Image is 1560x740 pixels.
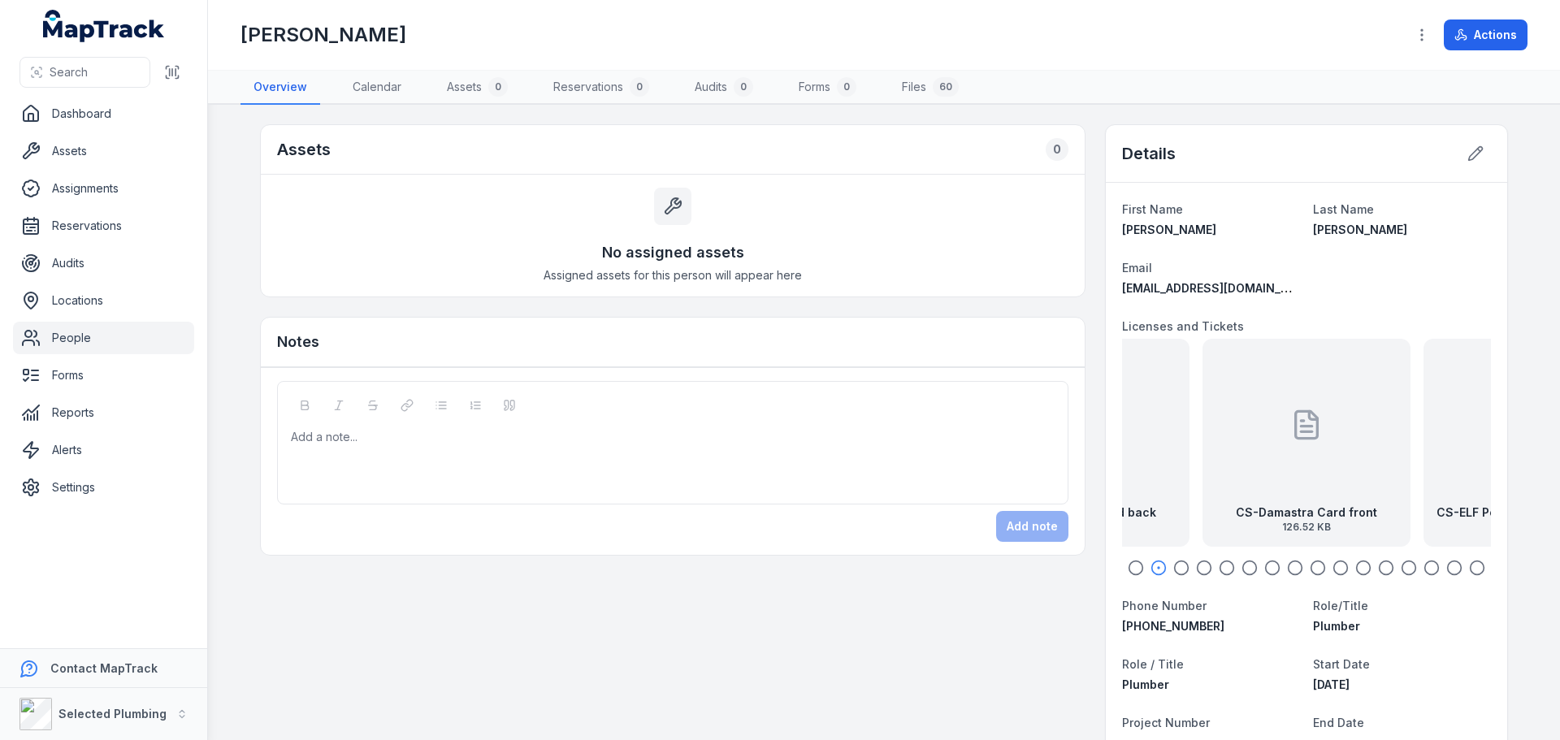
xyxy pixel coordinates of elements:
[1313,202,1374,216] span: Last Name
[1444,19,1527,50] button: Actions
[933,77,959,97] div: 60
[434,71,521,105] a: Assets0
[540,71,662,105] a: Reservations0
[13,284,194,317] a: Locations
[13,172,194,205] a: Assignments
[1313,223,1407,236] span: [PERSON_NAME]
[13,434,194,466] a: Alerts
[1313,657,1370,671] span: Start Date
[630,77,649,97] div: 0
[734,77,753,97] div: 0
[13,210,194,242] a: Reservations
[1122,319,1244,333] span: Licenses and Tickets
[1122,599,1207,612] span: Phone Number
[1122,202,1183,216] span: First Name
[488,77,508,97] div: 0
[13,97,194,130] a: Dashboard
[1122,657,1184,671] span: Role / Title
[50,64,88,80] span: Search
[544,267,802,283] span: Assigned assets for this person will appear here
[13,359,194,392] a: Forms
[1313,677,1350,691] time: 6/7/2006, 12:00:00 AM
[1046,138,1068,161] div: 0
[13,471,194,504] a: Settings
[340,71,414,105] a: Calendar
[1313,619,1360,633] span: Plumber
[13,396,194,429] a: Reports
[1236,521,1377,534] span: 126.52 KB
[1313,599,1368,612] span: Role/Title
[682,71,766,105] a: Audits0
[58,707,167,721] strong: Selected Plumbing
[13,247,194,279] a: Audits
[889,71,972,105] a: Files60
[1122,716,1210,729] span: Project Number
[1236,504,1377,521] strong: CS-Damastra Card front
[1313,716,1364,729] span: End Date
[13,322,194,354] a: People
[19,57,150,88] button: Search
[602,241,744,264] h3: No assigned assets
[240,71,320,105] a: Overview
[786,71,869,105] a: Forms0
[1313,677,1350,691] span: [DATE]
[1122,142,1176,165] h2: Details
[277,331,319,353] h3: Notes
[240,22,406,48] h1: [PERSON_NAME]
[43,10,165,42] a: MapTrack
[837,77,856,97] div: 0
[50,661,158,675] strong: Contact MapTrack
[13,135,194,167] a: Assets
[1122,281,1318,295] span: [EMAIL_ADDRESS][DOMAIN_NAME]
[1122,619,1224,633] span: [PHONE_NUMBER]
[1122,223,1216,236] span: [PERSON_NAME]
[277,138,331,161] h2: Assets
[1122,261,1152,275] span: Email
[1122,677,1169,691] span: Plumber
